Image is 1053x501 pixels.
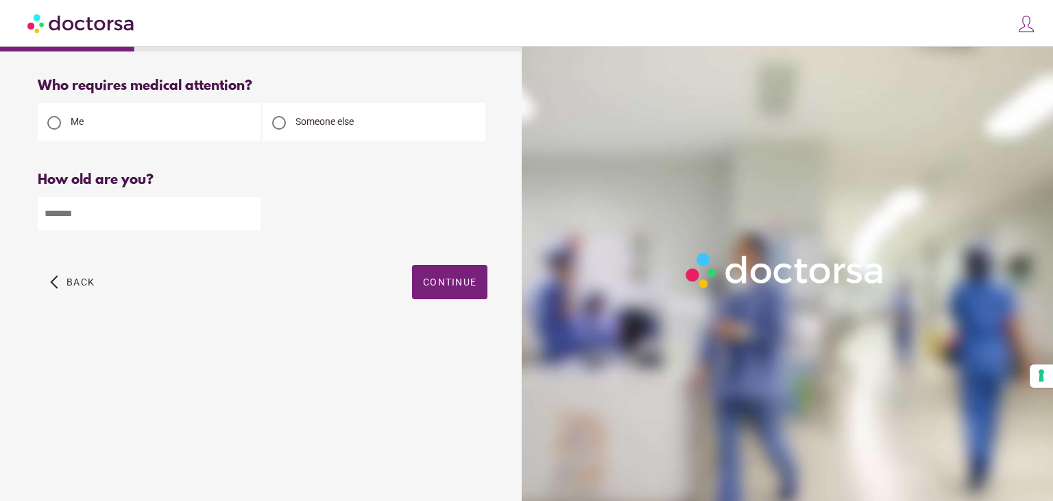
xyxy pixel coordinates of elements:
[680,247,891,294] img: Logo-Doctorsa-trans-White-partial-flat.png
[45,265,100,299] button: arrow_back_ios Back
[412,265,487,299] button: Continue
[1030,364,1053,388] button: Your consent preferences for tracking technologies
[38,78,487,94] div: Who requires medical attention?
[38,172,487,188] div: How old are you?
[66,277,95,288] span: Back
[423,277,476,288] span: Continue
[1017,14,1036,34] img: icons8-customer-100.png
[71,116,84,127] span: Me
[27,8,136,38] img: Doctorsa.com
[295,116,354,127] span: Someone else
